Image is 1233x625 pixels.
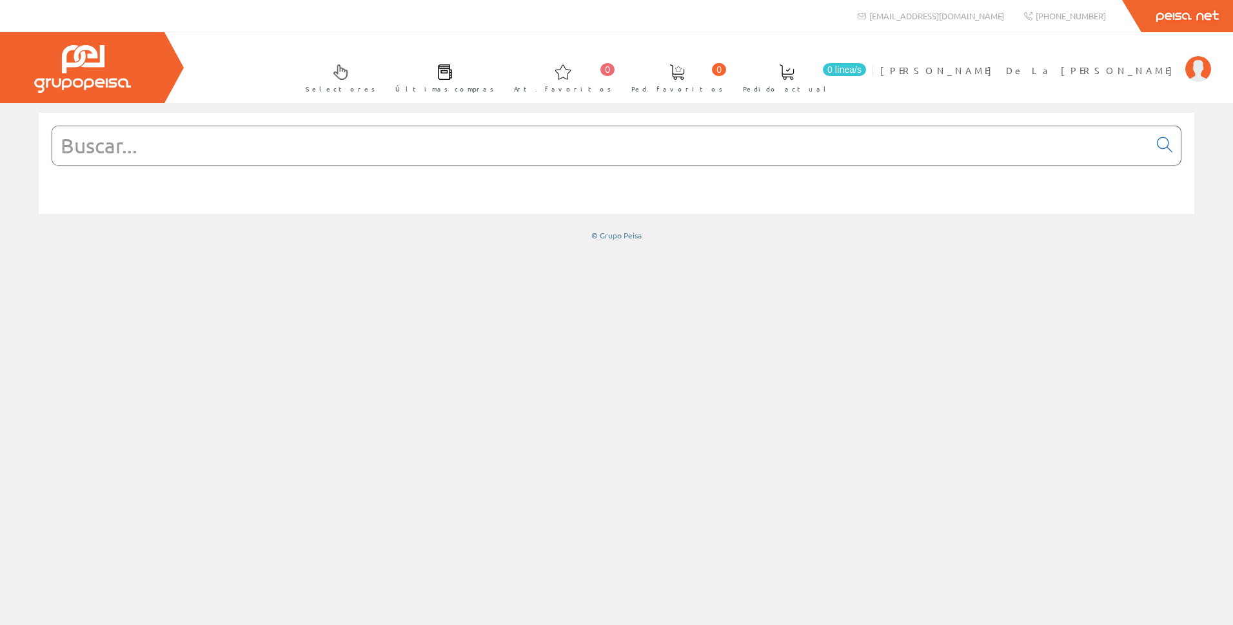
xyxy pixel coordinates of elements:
span: 0 línea/s [823,63,866,76]
span: Selectores [306,82,375,95]
span: Pedido actual [743,82,831,95]
span: Ped. favoritos [631,82,723,95]
span: Art. favoritos [514,82,611,95]
span: [PHONE_NUMBER] [1036,10,1106,21]
a: Últimas compras [382,53,500,101]
div: © Grupo Peisa [39,230,1194,241]
a: [PERSON_NAME] De La [PERSON_NAME] [880,53,1211,66]
span: [PERSON_NAME] De La [PERSON_NAME] [880,64,1179,77]
input: Buscar... [52,126,1149,165]
span: [EMAIL_ADDRESS][DOMAIN_NAME] [869,10,1004,21]
a: Selectores [293,53,382,101]
img: Grupo Peisa [34,45,131,93]
span: 0 [712,63,726,76]
span: 0 [600,63,615,76]
span: Últimas compras [395,82,494,95]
